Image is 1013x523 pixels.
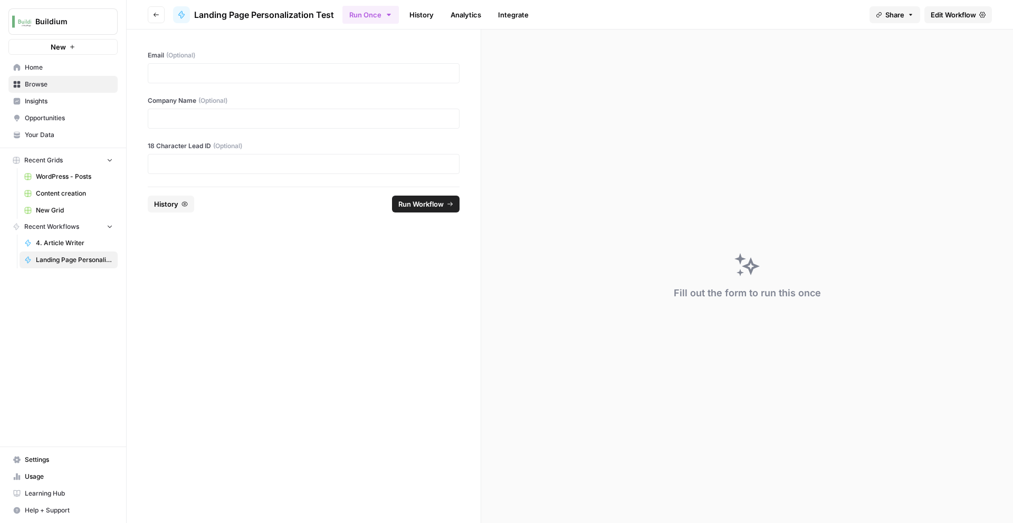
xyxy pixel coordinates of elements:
a: Browse [8,76,118,93]
label: Company Name [148,96,460,105]
a: Content creation [20,185,118,202]
button: Recent Workflows [8,219,118,235]
img: Buildium Logo [12,12,31,31]
span: Settings [25,455,113,464]
span: Usage [25,472,113,481]
a: 4. Article Writer [20,235,118,251]
span: Share [885,9,904,20]
a: Landing Page Personalization Test [20,251,118,268]
a: Insights [8,93,118,110]
span: Browse [25,80,113,89]
span: 4. Article Writer [36,238,113,248]
a: Your Data [8,127,118,143]
span: Run Workflow [398,199,444,209]
button: History [148,196,194,212]
a: Settings [8,451,118,468]
button: Run Once [342,6,399,24]
span: Insights [25,96,113,106]
span: Content creation [36,189,113,198]
a: Learning Hub [8,485,118,502]
span: (Optional) [198,96,227,105]
span: Buildium [35,16,99,27]
span: History [154,199,178,209]
a: Usage [8,468,118,485]
button: Recent Grids [8,152,118,168]
button: New [8,39,118,55]
span: New [51,42,66,52]
span: Opportunities [25,113,113,123]
a: WordPress - Posts [20,168,118,185]
a: Analytics [444,6,488,23]
a: History [403,6,440,23]
label: Email [148,51,460,60]
a: Landing Page Personalization Test [173,6,334,23]
span: Help + Support [25,506,113,515]
span: (Optional) [213,141,242,151]
a: Edit Workflow [924,6,992,23]
a: Integrate [492,6,535,23]
span: Your Data [25,130,113,140]
button: Run Workflow [392,196,460,212]
span: Recent Grids [24,156,63,165]
a: Home [8,59,118,76]
span: Landing Page Personalization Test [36,255,113,265]
span: New Grid [36,206,113,215]
span: Edit Workflow [931,9,976,20]
div: Fill out the form to run this once [674,286,821,301]
span: WordPress - Posts [36,172,113,181]
span: (Optional) [166,51,195,60]
button: Share [869,6,920,23]
a: New Grid [20,202,118,219]
span: Learning Hub [25,489,113,498]
button: Workspace: Buildium [8,8,118,35]
span: Landing Page Personalization Test [194,8,334,21]
span: Recent Workflows [24,222,79,231]
button: Help + Support [8,502,118,519]
span: Home [25,63,113,72]
a: Opportunities [8,110,118,127]
label: 18 Character Lead ID [148,141,460,151]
